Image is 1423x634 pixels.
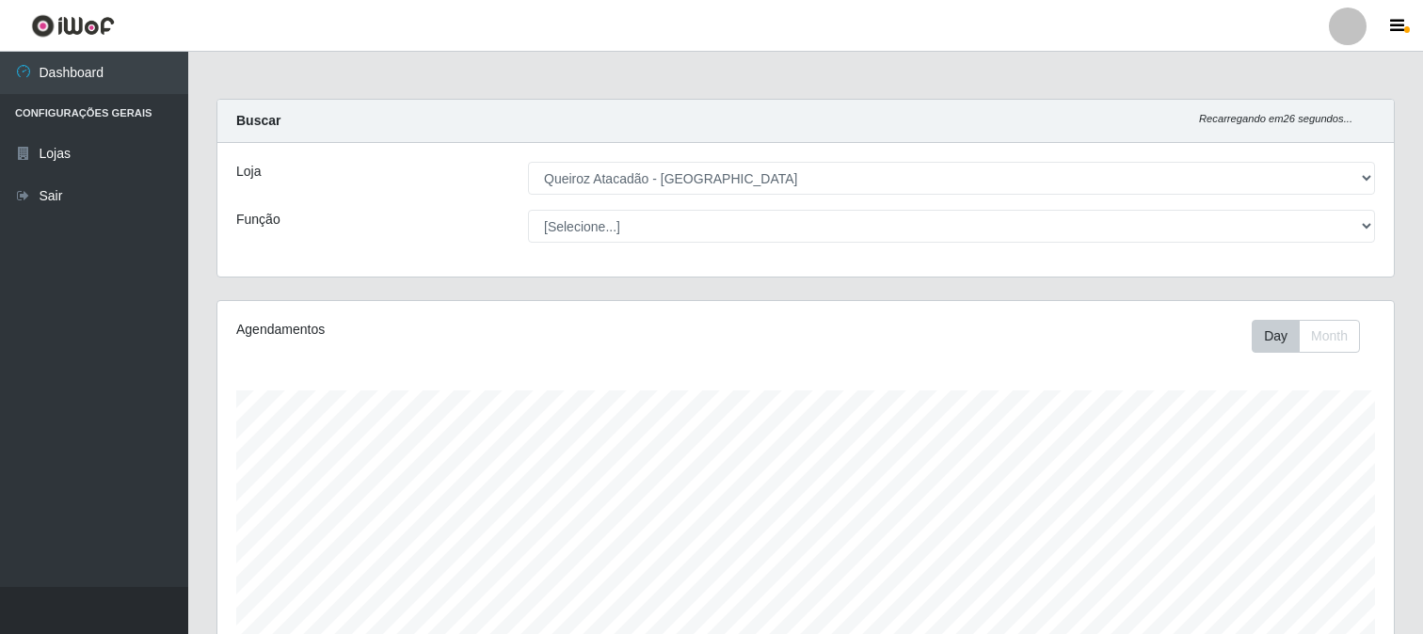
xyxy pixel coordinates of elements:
i: Recarregando em 26 segundos... [1199,113,1352,124]
div: Agendamentos [236,320,695,340]
button: Month [1299,320,1360,353]
div: Toolbar with button groups [1252,320,1375,353]
div: First group [1252,320,1360,353]
label: Loja [236,162,261,182]
strong: Buscar [236,113,280,128]
button: Day [1252,320,1300,353]
img: CoreUI Logo [31,14,115,38]
label: Função [236,210,280,230]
